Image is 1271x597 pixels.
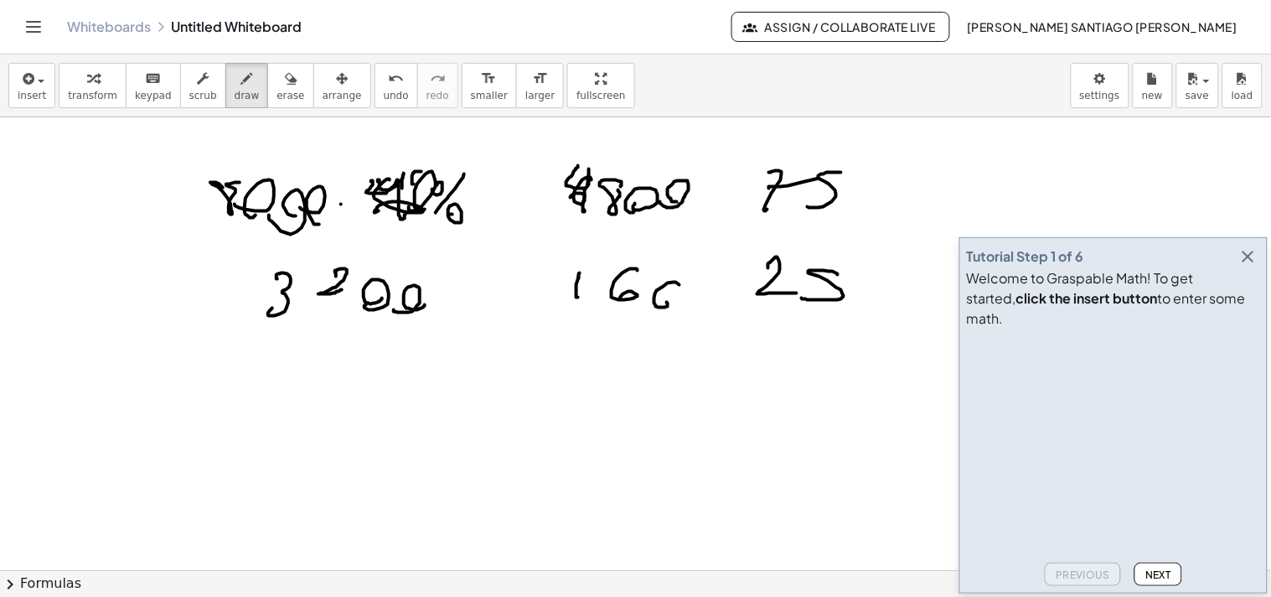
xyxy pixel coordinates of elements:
button: load [1222,63,1263,108]
button: erase [267,63,313,108]
a: Whiteboards [67,18,151,35]
span: erase [276,90,304,101]
span: [PERSON_NAME] Santiago [PERSON_NAME] [967,19,1237,34]
i: format_size [532,69,548,89]
button: keyboardkeypad [126,63,181,108]
button: save [1176,63,1219,108]
button: Next [1134,563,1182,586]
button: settings [1071,63,1129,108]
button: [PERSON_NAME] Santiago [PERSON_NAME] [953,12,1251,42]
span: save [1186,90,1209,101]
span: settings [1080,90,1120,101]
div: Welcome to Graspable Math! To get started, to enter some math. [967,268,1260,329]
span: fullscreen [576,90,625,101]
span: transform [68,90,117,101]
span: smaller [471,90,508,101]
button: format_sizesmaller [462,63,517,108]
i: redo [430,69,446,89]
span: Next [1145,568,1171,581]
span: larger [525,90,555,101]
span: redo [426,90,449,101]
b: click the insert button [1016,289,1158,307]
span: Assign / Collaborate Live [746,19,936,34]
span: keypad [135,90,172,101]
button: arrange [313,63,371,108]
button: new [1133,63,1173,108]
button: redoredo [417,63,458,108]
i: keyboard [145,69,161,89]
button: format_sizelarger [516,63,564,108]
div: Tutorial Step 1 of 6 [967,247,1084,267]
button: undoundo [375,63,418,108]
span: arrange [323,90,362,101]
button: scrub [180,63,226,108]
button: Toggle navigation [20,13,47,40]
span: insert [18,90,46,101]
button: insert [8,63,55,108]
i: undo [388,69,404,89]
span: draw [235,90,260,101]
button: draw [225,63,269,108]
span: load [1232,90,1253,101]
span: scrub [189,90,217,101]
button: Assign / Collaborate Live [731,12,950,42]
button: transform [59,63,127,108]
span: undo [384,90,409,101]
button: fullscreen [567,63,634,108]
i: format_size [481,69,497,89]
span: new [1142,90,1163,101]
